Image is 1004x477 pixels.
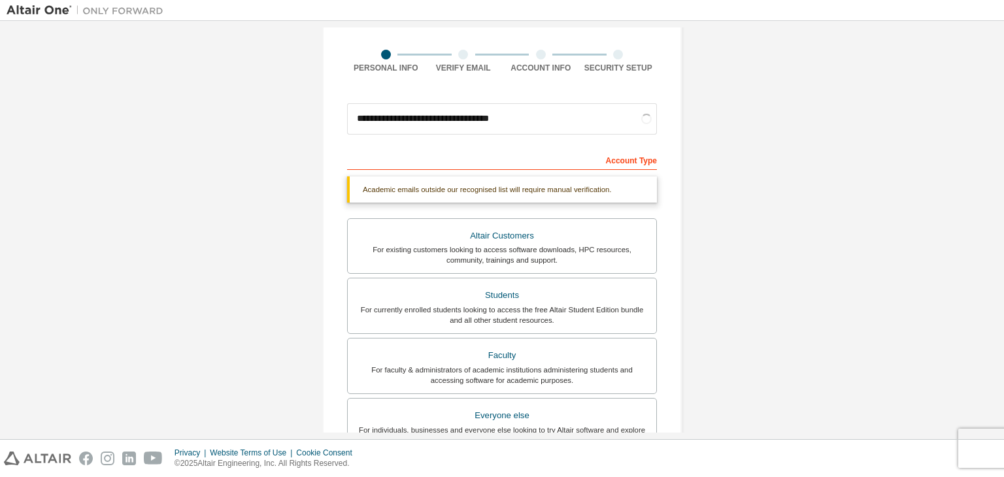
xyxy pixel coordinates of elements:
[425,63,503,73] div: Verify Email
[7,4,170,17] img: Altair One
[356,244,648,265] div: For existing customers looking to access software downloads, HPC resources, community, trainings ...
[347,63,425,73] div: Personal Info
[4,452,71,465] img: altair_logo.svg
[356,286,648,304] div: Students
[175,458,360,469] p: © 2025 Altair Engineering, Inc. All Rights Reserved.
[580,63,658,73] div: Security Setup
[175,448,210,458] div: Privacy
[356,365,648,386] div: For faculty & administrators of academic institutions administering students and accessing softwa...
[101,452,114,465] img: instagram.svg
[347,149,657,170] div: Account Type
[356,406,648,425] div: Everyone else
[356,425,648,446] div: For individuals, businesses and everyone else looking to try Altair software and explore our prod...
[144,452,163,465] img: youtube.svg
[79,452,93,465] img: facebook.svg
[210,448,296,458] div: Website Terms of Use
[296,448,360,458] div: Cookie Consent
[356,346,648,365] div: Faculty
[356,304,648,325] div: For currently enrolled students looking to access the free Altair Student Edition bundle and all ...
[122,452,136,465] img: linkedin.svg
[356,227,648,245] div: Altair Customers
[347,176,657,203] div: Academic emails outside our recognised list will require manual verification.
[502,63,580,73] div: Account Info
